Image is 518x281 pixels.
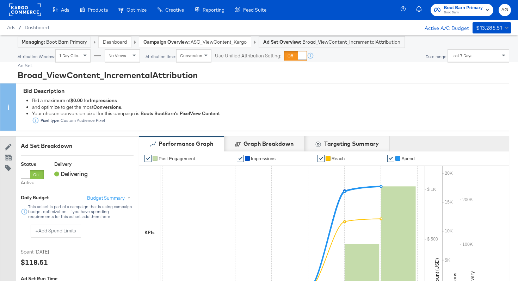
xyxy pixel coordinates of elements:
[159,140,213,148] div: Performance Graph
[401,156,415,161] span: Spend
[21,39,87,45] div: Boot Barn Primary
[59,53,82,58] span: 1 Day Clicks
[18,69,509,81] div: Broad_ViewContent_IncrementalAttribution
[243,7,266,13] span: Feed Suite
[451,53,473,58] span: Last 7 Days
[499,4,511,16] button: AG
[243,140,294,148] div: Graph Breakdown
[31,225,81,237] button: +Add Spend Limits
[501,6,508,14] span: AG
[191,39,247,45] span: Broad_ViewContent_IncrementalAttribution
[317,155,325,162] a: ✔
[21,179,44,186] label: Active
[251,156,276,161] span: Impressions
[28,204,134,219] div: This ad set is part of a campaign that is using campaign budget optimization. If you have spendin...
[87,194,134,202] button: Budget Summary
[332,156,345,161] span: Reach
[145,54,176,59] div: Attribution time:
[203,7,224,13] span: Reporting
[159,156,195,161] span: Post Engagement
[32,104,122,110] span: and optimize to get the most .
[21,194,68,201] div: Daily Budget
[25,25,49,30] a: Dashboard
[387,155,394,162] a: ✔
[127,7,147,13] span: Optimize
[165,7,184,13] span: Creative
[21,39,45,45] strong: Managing:
[39,118,105,123] div: Custom Audience Pixel
[143,39,247,45] a: Campaign Overview: ASC_ViewContent_Kargo
[141,111,220,117] strong: Boots BootBarn's Pixel View Content
[21,142,134,150] div: Ad Set Breakdown
[21,161,44,168] div: Status
[18,62,509,69] div: Ad Set
[143,39,190,45] strong: Campaign Overview:
[61,7,69,13] span: Ads
[23,87,505,95] div: Bid Description
[17,54,55,59] div: Attribution Window:
[41,118,60,123] strong: Pixel type:
[21,257,48,267] div: $118.51
[444,4,483,12] span: Boot Barn Primary
[109,53,126,58] span: No Views
[54,161,88,168] div: Delivery
[144,155,152,162] a: ✔
[93,104,121,110] strong: Conversions
[431,4,493,16] button: Boot Barn PrimaryBoot Barn
[324,140,379,148] div: Targeting Summary
[476,24,502,32] div: $13,285.51
[36,227,38,234] strong: +
[7,25,15,30] span: Ads
[21,249,74,255] span: Spent [DATE]
[54,170,88,177] span: Delivering
[237,155,244,162] a: ✔
[32,111,505,124] div: Your chosen conversion pixel for this campaign is
[88,7,108,13] span: Products
[144,229,155,236] div: KPIs
[70,98,83,104] strong: $0.00
[15,25,25,30] span: /
[302,39,400,45] span: Broad_ViewContent_IncrementalAttribution
[417,22,469,33] div: Active A/C Budget
[103,39,127,45] a: Dashboard
[473,22,511,33] button: $13,285.51
[180,53,202,58] span: Conversion
[444,10,483,15] span: Boot Barn
[215,52,281,59] label: Use Unified Attribution Setting:
[425,54,448,59] div: Date range:
[32,98,505,104] div: Bid a maximum of for
[263,39,301,45] strong: Ad Set Overview:
[90,98,117,104] strong: Impressions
